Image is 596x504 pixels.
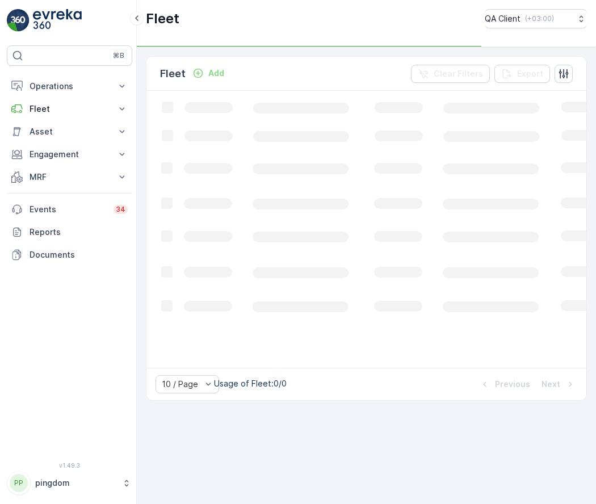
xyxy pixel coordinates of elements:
[30,103,110,115] p: Fleet
[30,149,110,160] p: Engagement
[478,377,531,391] button: Previous
[35,477,116,489] p: pingdom
[7,120,132,143] button: Asset
[146,10,179,28] p: Fleet
[30,204,107,215] p: Events
[7,198,132,221] a: Events34
[540,377,577,391] button: Next
[30,226,128,238] p: Reports
[30,81,110,92] p: Operations
[7,462,132,469] span: v 1.49.3
[10,474,28,492] div: PP
[208,68,224,79] p: Add
[7,9,30,32] img: logo
[434,68,483,79] p: Clear Filters
[188,66,229,80] button: Add
[116,205,125,214] p: 34
[214,378,287,389] p: Usage of Fleet : 0/0
[30,126,110,137] p: Asset
[7,143,132,166] button: Engagement
[33,9,82,32] img: logo_light-DOdMpM7g.png
[495,379,530,390] p: Previous
[411,65,490,83] button: Clear Filters
[7,98,132,120] button: Fleet
[525,14,554,23] p: ( +03:00 )
[517,68,543,79] p: Export
[494,65,550,83] button: Export
[485,9,587,28] button: QA Client(+03:00)
[7,471,132,495] button: PPpingdom
[113,51,124,60] p: ⌘B
[485,13,521,24] p: QA Client
[30,249,128,261] p: Documents
[7,243,132,266] a: Documents
[160,66,186,82] p: Fleet
[7,221,132,243] a: Reports
[30,171,110,183] p: MRF
[7,166,132,188] button: MRF
[7,75,132,98] button: Operations
[542,379,560,390] p: Next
